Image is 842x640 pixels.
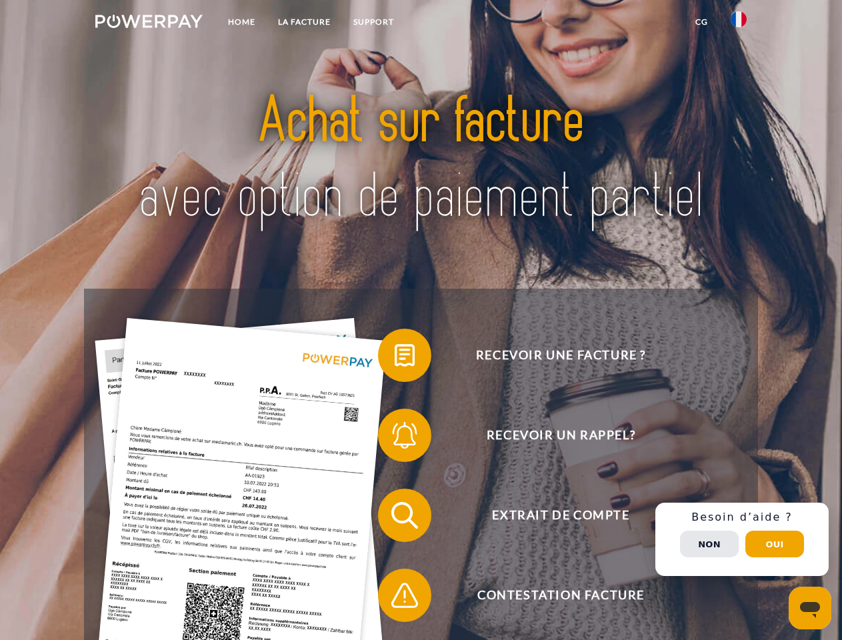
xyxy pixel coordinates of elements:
a: Home [217,10,267,34]
img: fr [731,11,747,27]
iframe: Bouton de lancement de la fenêtre de messagerie [789,587,831,629]
button: Contestation Facture [378,569,725,622]
h3: Besoin d’aide ? [663,511,821,524]
span: Contestation Facture [397,569,724,622]
button: Recevoir un rappel? [378,409,725,462]
button: Non [680,531,739,557]
img: qb_bill.svg [388,339,421,372]
span: Extrait de compte [397,489,724,542]
img: qb_bell.svg [388,419,421,452]
button: Extrait de compte [378,489,725,542]
a: Support [342,10,405,34]
button: Recevoir une facture ? [378,329,725,382]
img: qb_search.svg [388,499,421,532]
div: Schnellhilfe [655,503,829,576]
img: qb_warning.svg [388,579,421,612]
span: Recevoir une facture ? [397,329,724,382]
span: Recevoir un rappel? [397,409,724,462]
img: logo-powerpay-white.svg [95,15,203,28]
button: Oui [745,531,804,557]
a: CG [684,10,719,34]
a: LA FACTURE [267,10,342,34]
img: title-powerpay_fr.svg [127,64,715,255]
